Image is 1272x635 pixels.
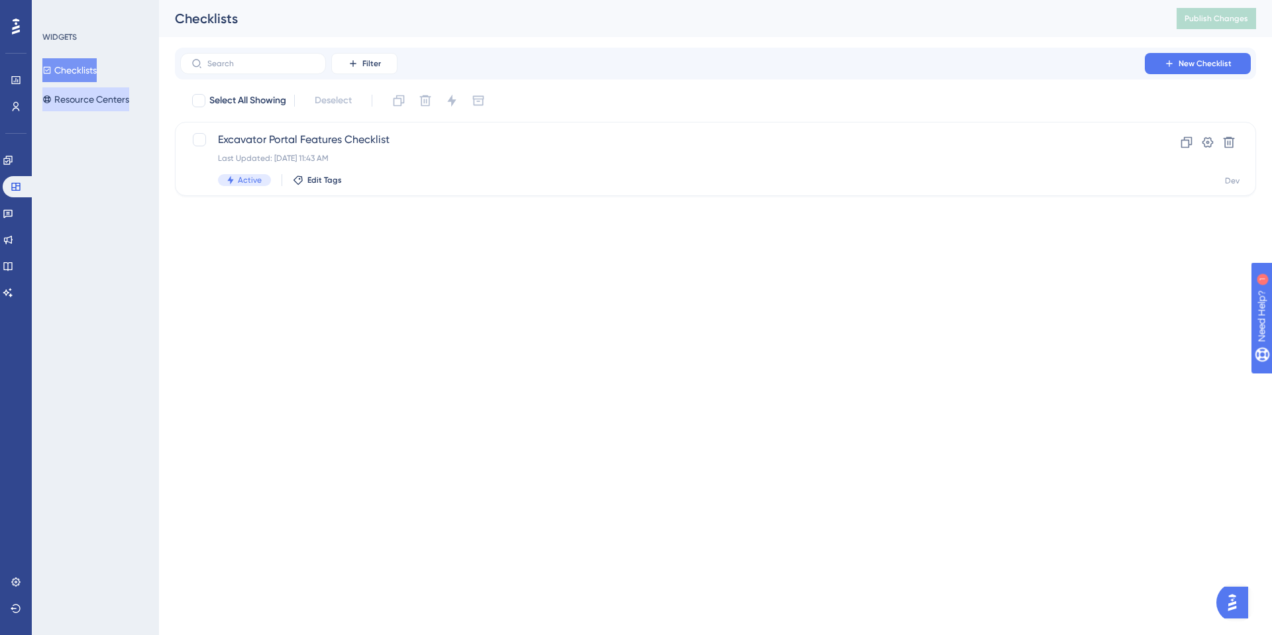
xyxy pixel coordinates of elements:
[1177,8,1256,29] button: Publish Changes
[42,32,77,42] div: WIDGETS
[238,175,262,185] span: Active
[1185,13,1248,24] span: Publish Changes
[303,89,364,113] button: Deselect
[315,93,352,109] span: Deselect
[209,93,286,109] span: Select All Showing
[218,132,1107,148] span: Excavator Portal Features Checklist
[1145,53,1251,74] button: New Checklist
[207,59,315,68] input: Search
[42,58,97,82] button: Checklists
[293,175,342,185] button: Edit Tags
[175,9,1143,28] div: Checklists
[1225,175,1240,186] div: Dev
[42,87,129,111] button: Resource Centers
[307,175,342,185] span: Edit Tags
[362,58,381,69] span: Filter
[218,153,1107,164] div: Last Updated: [DATE] 11:43 AM
[1216,583,1256,622] iframe: UserGuiding AI Assistant Launcher
[331,53,397,74] button: Filter
[1179,58,1232,69] span: New Checklist
[92,7,96,17] div: 1
[31,3,83,19] span: Need Help?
